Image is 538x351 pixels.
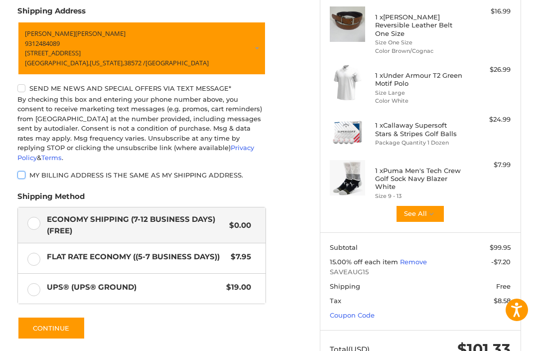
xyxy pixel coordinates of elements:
div: $24.99 [465,115,511,125]
a: Terms [41,154,62,162]
div: $26.99 [465,65,511,75]
span: SAVEAUG15 [330,267,511,277]
legend: Shipping Address [17,5,86,21]
span: [US_STATE], [90,58,124,67]
li: Size 9 - 13 [375,192,463,200]
span: [PERSON_NAME] [25,29,75,38]
li: Color Brown/Cognac [375,47,463,55]
span: [GEOGRAPHIC_DATA], [25,58,90,67]
h4: 1 x Callaway Supersoft Stars & Stripes Golf Balls [375,121,463,138]
div: By checking this box and entering your phone number above, you consent to receive marketing text ... [17,95,266,163]
span: Subtotal [330,243,358,251]
h4: 1 x Under Armour T2 Green Motif Polo [375,71,463,88]
a: Enter or select a different address [17,21,266,75]
li: Package Quantity 1 Dozen [375,139,463,147]
span: Shipping [330,282,360,290]
a: Privacy Policy [17,144,254,162]
span: -$7.20 [491,258,511,266]
span: Free [496,282,511,290]
button: See All [396,205,445,223]
span: 15.00% off each item [330,258,400,266]
li: Size One Size [375,38,463,47]
h4: 1 x [PERSON_NAME] Reversible Leather Belt One Size [375,13,463,37]
span: $99.95 [490,243,511,251]
span: [PERSON_NAME] [75,29,126,38]
span: [STREET_ADDRESS] [25,48,81,57]
div: $16.99 [465,6,511,16]
span: $0.00 [224,220,251,231]
div: $7.99 [465,160,511,170]
span: $19.00 [221,282,251,293]
iframe: Google Customer Reviews [456,324,538,351]
a: Coupon Code [330,311,375,319]
span: Tax [330,297,341,305]
label: Send me news and special offers via text message* [17,84,266,92]
li: Size Large [375,89,463,97]
span: UPS® (UPS® Ground) [47,282,221,293]
span: 38572 / [124,58,145,67]
span: [GEOGRAPHIC_DATA] [145,58,209,67]
span: $8.58 [494,297,511,305]
button: Continue [17,317,85,340]
a: Remove [400,258,427,266]
span: $7.95 [226,251,251,263]
span: Economy Shipping (7-12 Business Days) (Free) [47,214,224,236]
span: Flat Rate Economy ((5-7 Business Days)) [47,251,226,263]
label: My billing address is the same as my shipping address. [17,171,266,179]
legend: Shipping Method [17,191,85,207]
li: Color White [375,97,463,105]
h4: 1 x Puma Men's Tech Crew Golf Sock Navy Blazer White [375,167,463,191]
span: 9312484089 [25,39,60,48]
